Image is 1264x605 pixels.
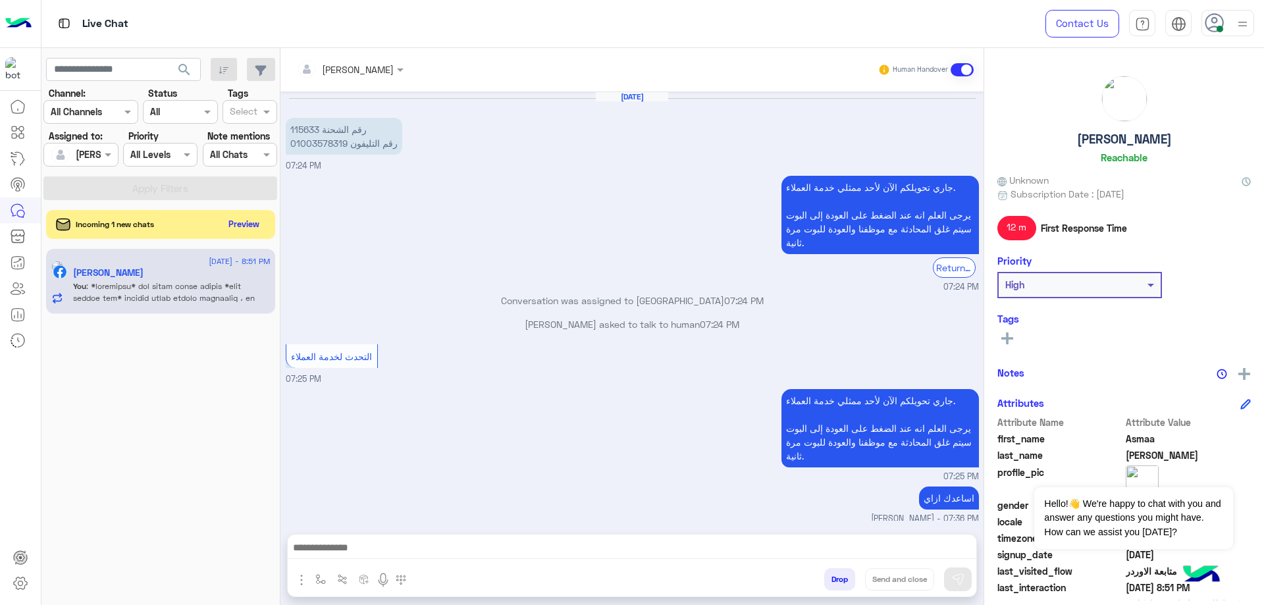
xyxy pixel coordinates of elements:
img: Logo [5,10,32,38]
a: Contact Us [1045,10,1119,38]
p: Conversation was assigned to [GEOGRAPHIC_DATA] [286,294,979,307]
h5: Asmaa Selim [73,267,144,278]
span: متابعة الاوردر [1126,564,1251,578]
label: Status [148,86,177,100]
label: Channel: [49,86,86,100]
h6: Attributes [997,397,1044,409]
h6: Reachable [1101,151,1147,163]
img: defaultAdmin.png [51,145,70,164]
img: 713415422032625 [5,57,29,81]
span: 07:25 PM [286,374,321,384]
button: create order [354,568,375,590]
span: last_name [997,448,1123,462]
img: send voice note [375,572,391,588]
span: 07:25 PM [943,471,979,483]
span: [PERSON_NAME] - 07:36 PM [871,513,979,525]
span: 07:24 PM [286,161,321,171]
button: Drop [824,568,855,591]
img: picture [51,261,63,273]
label: Assigned to: [49,129,103,143]
span: Asmaa [1126,432,1251,446]
div: Return to Bot [933,257,976,278]
span: Attribute Value [1126,415,1251,429]
span: Selim [1126,448,1251,462]
span: signup_date [997,548,1123,562]
span: profile_pic [997,465,1123,496]
span: timezone [997,531,1123,545]
span: 07:24 PM [724,295,764,306]
span: Unknown [997,173,1049,187]
img: hulul-logo.png [1178,552,1224,598]
span: gender [997,498,1123,512]
span: 07:24 PM [700,319,739,330]
p: [PERSON_NAME] asked to talk to human [286,317,979,331]
button: Send and close [865,568,934,591]
span: Hello!👋 We're happy to chat with you and answer any questions you might have. How can we assist y... [1034,487,1232,549]
button: Apply Filters [43,176,277,200]
img: send attachment [294,572,309,588]
span: search [176,62,192,78]
img: picture [1102,76,1147,121]
span: التحدث لخدمة العملاء [291,351,372,362]
p: 15/9/2025, 7:24 PM [781,176,979,254]
img: create order [359,574,369,585]
h6: [DATE] [596,92,668,101]
h6: Notes [997,367,1024,379]
div: Select [228,104,257,121]
img: tab [1171,16,1186,32]
img: notes [1217,369,1227,379]
span: Subscription Date : [DATE] [1011,187,1124,201]
a: tab [1129,10,1155,38]
span: 07:24 PM [943,281,979,294]
p: Live Chat [82,15,128,33]
label: Tags [228,86,248,100]
span: locale [997,515,1123,529]
span: First Response Time [1041,221,1127,235]
img: tab [56,15,72,32]
span: 2025-09-15T16:19:23.645Z [1126,548,1251,562]
img: Facebook [53,265,66,278]
h6: Priority [997,255,1032,267]
span: [DATE] - 8:51 PM [209,255,270,267]
label: Priority [128,129,159,143]
small: Human Handover [893,65,948,75]
span: You [73,281,86,291]
img: make a call [396,575,406,585]
span: first_name [997,432,1123,446]
h6: Tags [997,313,1251,325]
span: 12 m [997,216,1036,240]
img: tab [1135,16,1150,32]
span: Attribute Name [997,415,1123,429]
p: 15/9/2025, 7:25 PM [781,389,979,467]
img: Trigger scenario [337,574,348,585]
img: send message [951,573,964,586]
span: *للاستبدال* يتم إرسال مندوب لحضرتك *بدون مصاريف شحن* لاستلام القطع المراد استبدالها ، في خلال 3 ا... [73,281,270,421]
span: 2025-09-15T17:51:52.85Z [1126,581,1251,594]
span: last_interaction [997,581,1123,594]
p: 15/9/2025, 7:24 PM [286,118,402,155]
img: profile [1234,16,1251,32]
img: select flow [315,574,326,585]
h5: [PERSON_NAME] [1077,132,1172,147]
label: Note mentions [207,129,270,143]
button: select flow [310,568,332,590]
img: add [1238,368,1250,380]
button: Trigger scenario [332,568,354,590]
p: 15/9/2025, 7:36 PM [919,487,979,510]
button: Preview [223,215,265,234]
button: search [169,58,201,86]
span: last_visited_flow [997,564,1123,578]
span: Incoming 1 new chats [76,219,154,230]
